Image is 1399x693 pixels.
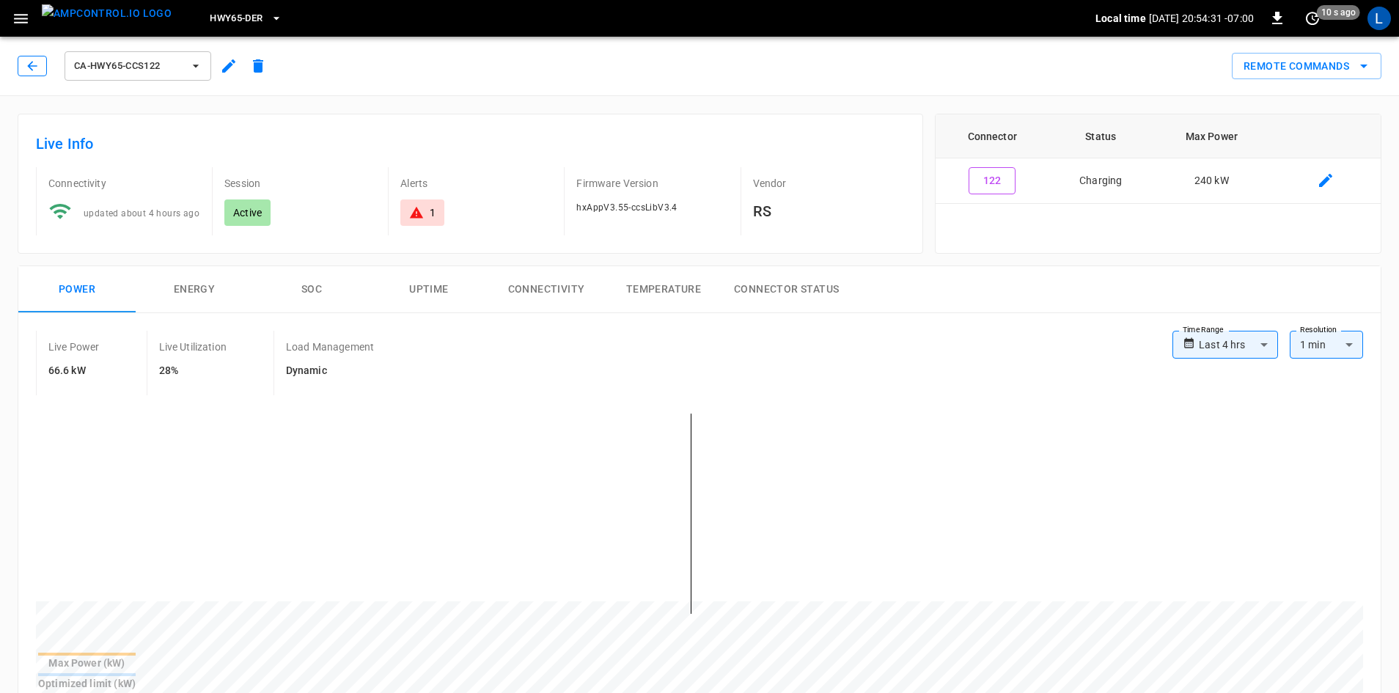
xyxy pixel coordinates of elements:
label: Resolution [1300,324,1337,336]
button: 122 [969,167,1016,194]
span: hxAppV3.55-ccsLibV3.4 [576,202,677,213]
h6: 66.6 kW [48,363,100,379]
p: Live Power [48,340,100,354]
span: ca-hwy65-ccs122 [74,58,183,75]
p: Firmware Version [576,176,728,191]
span: 10 s ago [1317,5,1360,20]
th: Status [1049,114,1153,158]
button: SOC [253,266,370,313]
span: HWY65-DER [210,10,262,27]
td: 240 kW [1153,158,1271,204]
button: Connectivity [488,266,605,313]
div: remote commands options [1232,53,1381,80]
td: Charging [1049,158,1153,204]
th: Max Power [1153,114,1271,158]
h6: Live Info [36,132,905,155]
div: Last 4 hrs [1199,331,1278,359]
button: Remote Commands [1232,53,1381,80]
div: profile-icon [1367,7,1391,30]
button: Temperature [605,266,722,313]
p: Session [224,176,376,191]
div: 1 [430,205,436,220]
div: 1 min [1290,331,1363,359]
th: Connector [936,114,1049,158]
label: Time Range [1183,324,1224,336]
h6: RS [753,199,905,223]
button: Uptime [370,266,488,313]
p: Local time [1095,11,1146,26]
button: ca-hwy65-ccs122 [65,51,211,81]
p: Live Utilization [159,340,227,354]
img: ampcontrol.io logo [42,4,172,23]
h6: 28% [159,363,227,379]
p: Connectivity [48,176,200,191]
h6: Dynamic [286,363,374,379]
p: Vendor [753,176,905,191]
table: connector table [936,114,1381,204]
span: updated about 4 hours ago [84,208,199,219]
button: HWY65-DER [204,4,287,33]
button: Power [18,266,136,313]
p: Load Management [286,340,374,354]
p: [DATE] 20:54:31 -07:00 [1149,11,1254,26]
button: Energy [136,266,253,313]
button: set refresh interval [1301,7,1324,30]
p: Alerts [400,176,552,191]
p: Active [233,205,262,220]
button: Connector Status [722,266,851,313]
